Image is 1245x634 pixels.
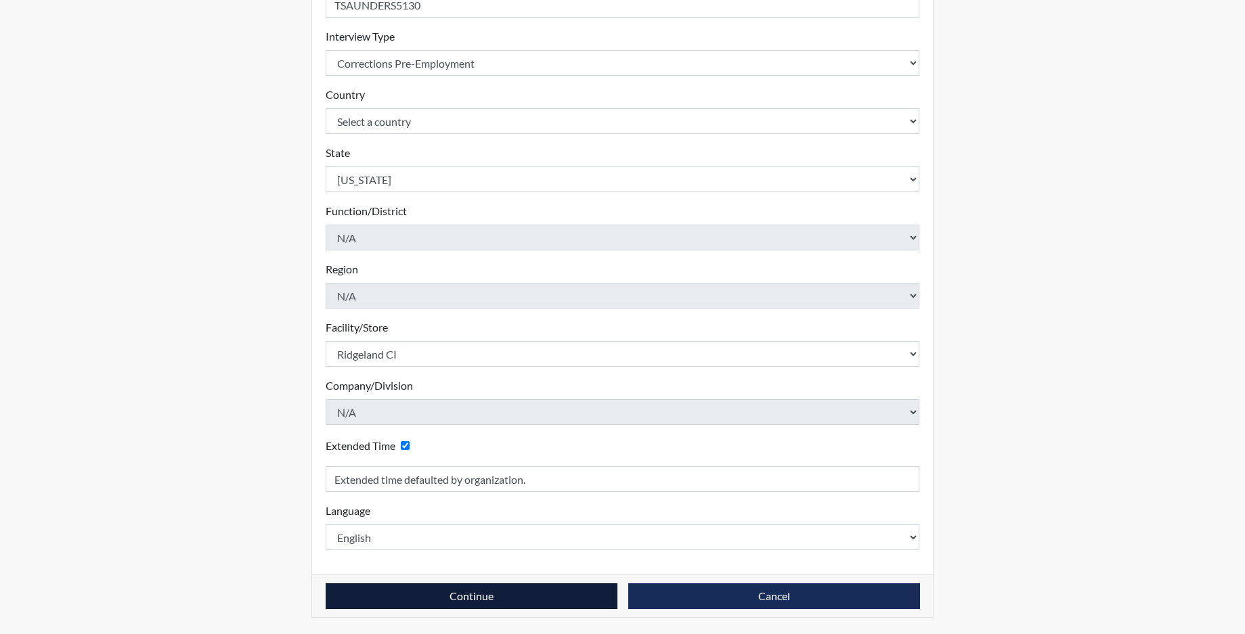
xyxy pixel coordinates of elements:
[326,583,617,609] button: Continue
[326,319,388,336] label: Facility/Store
[326,503,370,519] label: Language
[326,261,358,277] label: Region
[326,378,413,394] label: Company/Division
[326,466,920,492] input: Reason for Extension
[326,87,365,103] label: Country
[628,583,920,609] button: Cancel
[326,28,395,45] label: Interview Type
[326,438,395,454] label: Extended Time
[326,145,350,161] label: State
[326,203,407,219] label: Function/District
[326,436,415,455] div: Checking this box will provide the interviewee with an accomodation of extra time to answer each ...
